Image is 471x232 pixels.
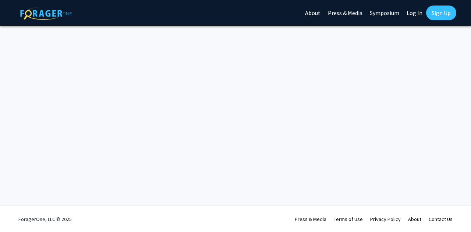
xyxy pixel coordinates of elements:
a: Sign Up [426,6,456,20]
img: ForagerOne Logo [20,7,72,20]
a: About [408,216,421,222]
div: ForagerOne, LLC © 2025 [18,206,72,232]
a: Terms of Use [334,216,363,222]
a: Contact Us [429,216,453,222]
a: Press & Media [295,216,326,222]
a: Privacy Policy [370,216,401,222]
